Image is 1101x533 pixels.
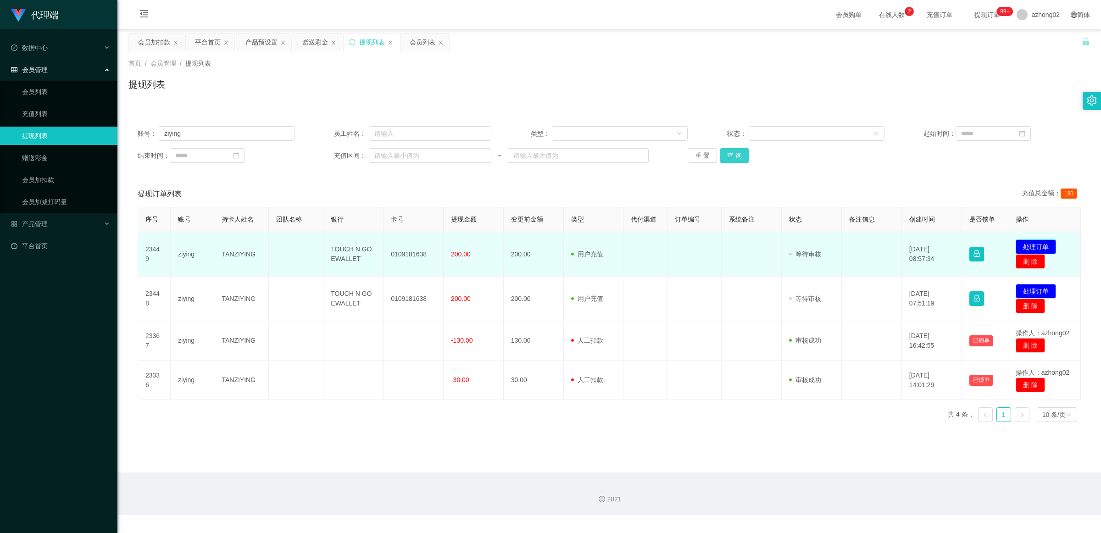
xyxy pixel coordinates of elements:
[729,216,755,223] span: 系统备注
[969,335,993,346] button: 已锁单
[451,216,477,223] span: 提现金额
[720,148,749,163] button: 查 询
[451,376,469,383] span: -30.00
[727,129,749,139] span: 状态：
[1016,216,1029,223] span: 操作
[688,148,717,163] button: 重 置
[145,60,147,67] span: /
[410,33,435,51] div: 会员列表
[22,83,110,101] a: 会员列表
[359,33,385,51] div: 提现列表
[969,291,984,306] button: 图标: lock
[391,216,404,223] span: 卡号
[1082,37,1090,45] i: 图标: unlock
[1016,369,1070,376] span: 操作人：azhong02
[504,361,564,400] td: 30.00
[1016,329,1070,337] span: 操作人：azhong02
[334,129,369,139] span: 员工姓名：
[969,375,993,386] button: 已锁单
[996,407,1011,422] li: 1
[125,494,1094,504] div: 2021
[849,216,875,223] span: 备注信息
[451,295,471,302] span: 200.00
[138,129,159,139] span: 账号：
[11,237,110,255] a: 图标: dashboard平台首页
[1071,11,1077,18] i: 图标: global
[323,277,384,321] td: TOUCH N GO EWALLET
[1087,95,1097,105] i: 图标: setting
[138,151,170,161] span: 结束时间：
[11,44,17,51] i: 图标: check-circle-o
[22,171,110,189] a: 会员加扣款
[1061,189,1077,199] span: 190
[214,361,269,400] td: TANZIYING
[276,216,302,223] span: 团队名称
[22,193,110,211] a: 会员加减打码量
[128,0,160,30] i: 图标: menu-fold
[384,277,444,321] td: 0109181638
[1066,412,1072,418] i: 图标: down
[11,11,59,18] a: 代理端
[491,151,508,161] span: ~
[789,250,821,258] span: 等待审核
[922,11,957,18] span: 充值订单
[171,232,214,277] td: ziying
[571,216,584,223] span: 类型
[11,9,26,22] img: logo.9652507e.png
[138,361,171,400] td: 23336
[902,232,962,277] td: [DATE] 08:57:34
[997,408,1011,422] a: 1
[233,152,239,159] i: 图标: calendar
[1016,284,1056,299] button: 处理订单
[923,129,956,139] span: 起始时间：
[245,33,278,51] div: 产品预设置
[504,277,564,321] td: 200.00
[789,295,821,302] span: 等待审核
[369,126,491,141] input: 请输入
[214,321,269,361] td: TANZIYING
[948,407,974,422] li: 共 4 条，
[677,131,682,137] i: 图标: down
[451,337,473,344] span: -130.00
[504,321,564,361] td: 130.00
[171,361,214,400] td: ziying
[384,232,444,277] td: 0109181638
[1016,299,1045,313] button: 删 除
[331,216,344,223] span: 银行
[983,412,988,418] i: 图标: left
[675,216,701,223] span: 订单编号
[171,277,214,321] td: ziying
[150,60,176,67] span: 会员管理
[223,40,229,45] i: 图标: close
[451,250,471,258] span: 200.00
[222,216,254,223] span: 持卡人姓名
[173,40,178,45] i: 图标: close
[438,40,444,45] i: 图标: close
[331,40,336,45] i: 图标: close
[908,7,911,16] p: 2
[159,126,295,141] input: 请输入
[11,221,17,227] i: 图标: appstore-o
[178,216,191,223] span: 账号
[11,66,48,73] span: 会员管理
[599,496,605,502] i: 图标: copyright
[138,277,171,321] td: 23448
[970,11,1005,18] span: 提现订单
[969,216,995,223] span: 是否锁单
[1016,239,1056,254] button: 处理订单
[789,337,821,344] span: 审核成功
[902,277,962,321] td: [DATE] 07:51:19
[138,33,170,51] div: 会员加扣款
[180,60,182,67] span: /
[874,11,909,18] span: 在线人数
[631,216,656,223] span: 代付渠道
[508,148,649,163] input: 请输入最大值为
[302,33,328,51] div: 赠送彩金
[128,60,141,67] span: 首页
[789,216,802,223] span: 状态
[280,40,286,45] i: 图标: close
[969,247,984,261] button: 图标: lock
[22,127,110,145] a: 提现列表
[214,232,269,277] td: TANZIYING
[902,361,962,400] td: [DATE] 14:01:29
